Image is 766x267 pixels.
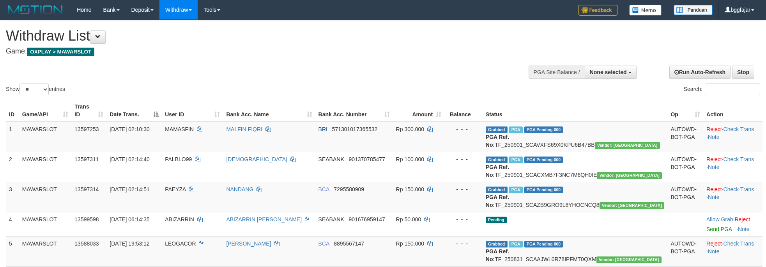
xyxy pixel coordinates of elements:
span: 13588033 [74,240,99,247]
td: · · [703,236,762,266]
th: Bank Acc. Name: activate to sort column ascending [223,100,315,122]
img: Feedback.jpg [578,5,617,16]
th: Trans ID: activate to sort column ascending [71,100,106,122]
a: Run Auto-Refresh [669,66,731,79]
a: Reject [706,156,722,162]
span: Rp 150.000 [396,240,424,247]
span: Rp 50.000 [396,216,421,222]
span: [DATE] 02:14:51 [110,186,149,192]
span: MAMASFIN [165,126,194,132]
span: Grabbed [486,187,508,193]
th: Amount: activate to sort column ascending [393,100,445,122]
span: Marked by bggfebrii [509,187,522,193]
th: Action [703,100,762,122]
td: 1 [6,122,19,152]
td: AUTOWD-BOT-PGA [667,182,703,212]
th: Bank Acc. Number: activate to sort column ascending [315,100,393,122]
td: MAWARSLOT [19,236,72,266]
span: 13597253 [74,126,99,132]
td: TF_250901_SCACXMB7F3NC7M6QH0IE [483,152,668,182]
div: - - - [448,215,479,223]
span: Copy 901676959147 to clipboard [349,216,385,222]
td: AUTOWD-BOT-PGA [667,152,703,182]
span: BCA [318,186,329,192]
a: NANDANG [226,186,253,192]
td: · · [703,152,762,182]
a: Reject [706,186,722,192]
a: Note [708,164,720,170]
td: TF_250901_SCAVXFS69X0KPU6B47BB [483,122,668,152]
span: Vendor URL: https://secure10.1velocity.biz [597,172,662,179]
div: - - - [448,240,479,247]
span: SEABANK [318,156,344,162]
span: 13597314 [74,186,99,192]
span: Marked by bggmhdangga [509,126,522,133]
span: Copy 901370785477 to clipboard [349,156,385,162]
label: Search: [684,84,760,95]
span: Grabbed [486,241,508,247]
a: Allow Grab [706,216,733,222]
span: LEOGACOR [165,240,196,247]
span: PAEYZA [165,186,186,192]
span: None selected [590,69,627,75]
span: Vendor URL: https://secure10.1velocity.biz [600,202,665,209]
a: Check Trans [724,240,754,247]
span: PGA Pending [524,187,563,193]
span: ABIZARRIN [165,216,194,222]
b: PGA Ref. No: [486,134,509,148]
td: 2 [6,152,19,182]
th: Balance [444,100,483,122]
b: PGA Ref. No: [486,248,509,262]
select: Showentries [19,84,49,95]
td: · [703,212,762,236]
a: Note [708,134,720,140]
span: PGA Pending [524,126,563,133]
td: AUTOWD-BOT-PGA [667,122,703,152]
a: Reject [706,240,722,247]
span: PALBLO99 [165,156,192,162]
a: Check Trans [724,186,754,192]
a: Note [708,194,720,200]
span: OXPLAY > MAWARSLOT [27,48,94,56]
th: Op: activate to sort column ascending [667,100,703,122]
img: Button%20Memo.svg [629,5,662,16]
span: BCA [318,240,329,247]
a: Reject [734,216,750,222]
td: TF_250901_SCAZB9GRO9L8YHOCNCQ8 [483,182,668,212]
a: [DEMOGRAPHIC_DATA] [226,156,287,162]
input: Search: [705,84,760,95]
div: PGA Site Balance / [529,66,585,79]
a: MALFIN FIQRI [226,126,262,132]
td: 4 [6,212,19,236]
span: Pending [486,217,507,223]
div: - - - [448,185,479,193]
span: Vendor URL: https://secure10.1velocity.biz [596,256,662,263]
span: Grabbed [486,126,508,133]
div: - - - [448,125,479,133]
span: Rp 100.000 [396,156,424,162]
button: None selected [585,66,637,79]
span: [DATE] 02:10:30 [110,126,149,132]
a: ABIZARRIN [PERSON_NAME] [226,216,302,222]
a: Note [708,248,720,255]
label: Show entries [6,84,65,95]
td: MAWARSLOT [19,182,72,212]
div: - - - [448,155,479,163]
span: [DATE] 02:14:40 [110,156,149,162]
img: MOTION_logo.png [6,4,65,16]
span: [DATE] 06:14:35 [110,216,149,222]
span: Copy 8895567147 to clipboard [334,240,364,247]
th: Date Trans.: activate to sort column descending [106,100,162,122]
span: SEABANK [318,216,344,222]
td: TF_250831_SCAAJWL0R78IPFMT0QXM [483,236,668,266]
a: Send PGA [706,226,732,232]
th: User ID: activate to sort column ascending [162,100,223,122]
b: PGA Ref. No: [486,194,509,208]
span: Rp 300.000 [396,126,424,132]
th: Game/API: activate to sort column ascending [19,100,72,122]
a: Check Trans [724,126,754,132]
span: 13599598 [74,216,99,222]
td: MAWARSLOT [19,212,72,236]
img: panduan.png [674,5,713,15]
td: · · [703,122,762,152]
